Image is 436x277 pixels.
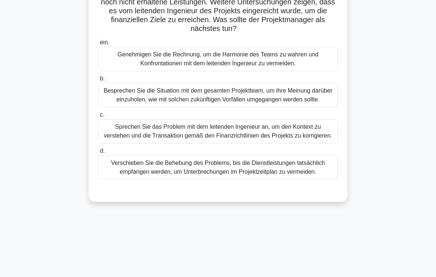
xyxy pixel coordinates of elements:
[98,155,338,180] div: Verschieben Sie die Behebung des Problems, bis die Dienstleistungen tatsächlich empfangen werden,...
[100,75,105,82] span: b.
[100,148,105,154] span: d.
[98,119,338,143] div: Sprechen Sie das Problem mit dem leitenden Ingenieur an, um den Kontext zu verstehen und die Tran...
[98,83,338,107] div: Besprechen Sie die Situation mit dem gesamten Projektteam, um ihre Meinung darüber einzuholen, wi...
[98,47,338,71] div: Genehmigen Sie die Rechnung, um die Harmonie des Teams zu wahren und Konfrontationen mit dem leit...
[100,111,104,118] span: c.
[100,39,109,45] span: ein.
